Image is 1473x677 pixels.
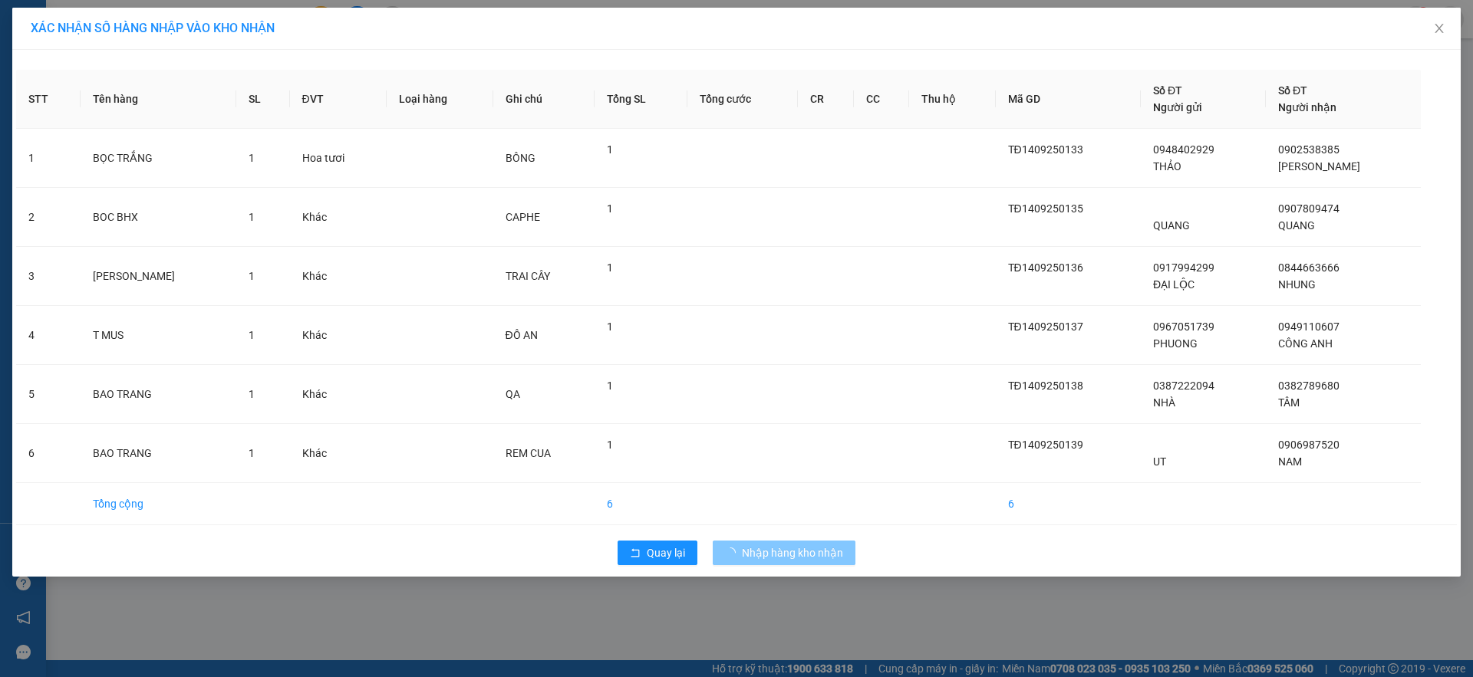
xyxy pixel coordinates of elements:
[249,211,255,223] span: 1
[607,261,613,274] span: 1
[81,483,236,525] td: Tổng cộng
[1008,143,1083,156] span: TĐ1409250133
[249,388,255,400] span: 1
[595,70,687,129] th: Tổng SL
[1418,8,1461,51] button: Close
[1153,101,1202,113] span: Người gửi
[31,21,275,35] span: XÁC NHẬN SỐ HÀNG NHẬP VÀO KHO NHẬN
[607,380,613,392] span: 1
[16,424,81,483] td: 6
[290,188,387,247] td: Khác
[290,247,387,306] td: Khác
[16,129,81,188] td: 1
[1153,278,1195,291] span: ĐẠI LỘC
[81,129,236,188] td: BỌC TRẮNG
[996,483,1141,525] td: 6
[1153,84,1182,97] span: Số ĐT
[1153,143,1214,156] span: 0948402929
[854,70,910,129] th: CC
[1278,219,1315,232] span: QUANG
[687,70,798,129] th: Tổng cước
[607,439,613,451] span: 1
[1153,320,1214,333] span: 0967051739
[290,129,387,188] td: Hoa tươi
[595,483,687,525] td: 6
[16,70,81,129] th: STT
[290,424,387,483] td: Khác
[1153,396,1175,409] span: NHÀ
[1278,84,1307,97] span: Số ĐT
[1153,261,1214,274] span: 0917994299
[713,541,855,565] button: Nhập hàng kho nhận
[81,424,236,483] td: BAO TRANG
[16,365,81,424] td: 5
[387,70,493,129] th: Loại hàng
[16,247,81,306] td: 3
[647,544,685,561] span: Quay lại
[506,211,540,223] span: CAPHE
[1278,455,1302,468] span: NAM
[1278,101,1336,113] span: Người nhận
[996,70,1141,129] th: Mã GD
[1278,278,1316,291] span: NHUNG
[1278,202,1340,215] span: 0907809474
[81,365,236,424] td: BAO TRANG
[1008,320,1083,333] span: TĐ1409250137
[1008,202,1083,215] span: TĐ1409250135
[290,70,387,129] th: ĐVT
[1153,455,1166,468] span: UT
[1008,380,1083,392] span: TĐ1409250138
[506,388,520,400] span: QA
[607,202,613,215] span: 1
[1278,320,1340,333] span: 0949110607
[1278,337,1333,350] span: CÔNG ANH
[81,188,236,247] td: BOC BHX
[1278,439,1340,451] span: 0906987520
[742,544,843,561] span: Nhập hàng kho nhận
[607,143,613,156] span: 1
[798,70,854,129] th: CR
[506,270,550,282] span: TRAI CÂY
[249,447,255,459] span: 1
[1433,22,1445,35] span: close
[1008,261,1083,274] span: TĐ1409250136
[81,70,236,129] th: Tên hàng
[909,70,995,129] th: Thu hộ
[506,447,551,459] span: REM CUA
[725,547,742,558] span: loading
[1153,219,1190,232] span: QUANG
[1278,261,1340,274] span: 0844663666
[630,547,641,560] span: rollback
[1153,380,1214,392] span: 0387222094
[618,541,697,565] button: rollbackQuay lại
[290,365,387,424] td: Khác
[1278,396,1300,409] span: TÂM
[81,247,236,306] td: [PERSON_NAME]
[249,270,255,282] span: 1
[607,320,613,333] span: 1
[1008,439,1083,451] span: TĐ1409250139
[493,70,595,129] th: Ghi chú
[81,306,236,365] td: T MUS
[1153,337,1198,350] span: PHUONG
[1278,143,1340,156] span: 0902538385
[16,188,81,247] td: 2
[1153,160,1181,173] span: THẢO
[506,329,538,341] span: ĐÔ AN
[236,70,290,129] th: SL
[290,306,387,365] td: Khác
[249,152,255,164] span: 1
[16,306,81,365] td: 4
[506,152,535,164] span: BÔNG
[1278,380,1340,392] span: 0382789680
[249,329,255,341] span: 1
[1278,160,1360,173] span: [PERSON_NAME]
